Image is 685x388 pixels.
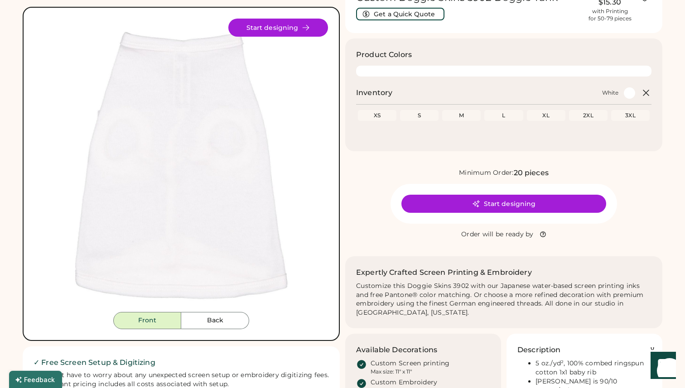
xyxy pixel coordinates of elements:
h2: ✓ Free Screen Setup & Digitizing [34,357,329,368]
img: 3902 - White Front Image [34,19,328,312]
div: L [486,112,521,119]
div: XL [529,112,564,119]
div: White [602,89,618,96]
div: 2XL [571,112,606,119]
button: Start designing [401,195,606,213]
div: Customize this Doggie Skins 3902 with our Japanese water-based screen printing inks and free Pant... [356,282,651,318]
button: Back [181,312,249,329]
div: 20 pieces [514,168,549,178]
button: Front [113,312,181,329]
h3: Available Decorations [356,345,437,355]
h2: Expertly Crafted Screen Printing & Embroidery [356,267,532,278]
div: 3XL [613,112,648,119]
div: Custom Screen printing [371,359,450,368]
div: S [402,112,437,119]
div: with Printing for 50-79 pieces [589,8,632,22]
h3: Product Colors [356,49,412,60]
div: XS [360,112,395,119]
div: Max size: 11" x 11" [371,368,412,375]
div: 3902 Style Image [34,19,328,312]
h3: Description [517,345,561,355]
iframe: Front Chat [642,347,681,386]
div: Order will be ready by [461,230,534,239]
li: 5 oz./yd², 100% combed ringspun cotton 1x1 baby rib [535,359,651,377]
button: Get a Quick Quote [356,8,444,20]
div: Minimum Order: [459,168,514,177]
button: Start designing [228,19,328,37]
div: M [444,112,479,119]
div: Custom Embroidery [371,378,437,387]
h2: Inventory [356,87,392,98]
